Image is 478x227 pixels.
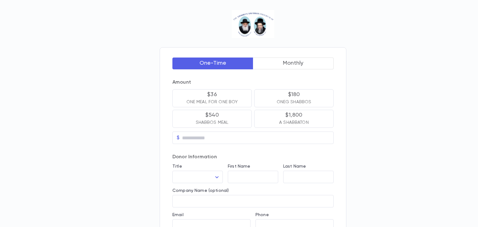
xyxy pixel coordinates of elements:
img: Logo [232,10,274,38]
label: Phone [255,212,269,217]
button: $36ONE MEAL FOR ONE BOY [172,89,252,107]
button: Monthly [253,58,334,69]
p: ONE MEAL FOR ONE BOY [186,99,238,105]
p: ONEG SHABBOS [277,99,312,105]
p: Donor Information [172,154,334,160]
label: Last Name [283,164,306,169]
button: $180ONEG SHABBOS [254,89,334,107]
label: Email [172,212,184,217]
p: $1,800 [285,112,302,118]
p: A SHABBATON [279,119,309,126]
p: Amount [172,79,334,86]
p: SHABBOS MEAL [196,119,229,126]
p: $ [177,135,180,141]
button: $540SHABBOS MEAL [172,110,252,128]
label: Company Name (optional) [172,188,229,193]
div: ​ [172,171,223,183]
p: $540 [205,112,219,118]
p: $180 [288,91,300,98]
p: $36 [207,91,217,98]
label: Title [172,164,182,169]
button: One-Time [172,58,253,69]
label: First Name [228,164,250,169]
button: $1,800A SHABBATON [254,110,334,128]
